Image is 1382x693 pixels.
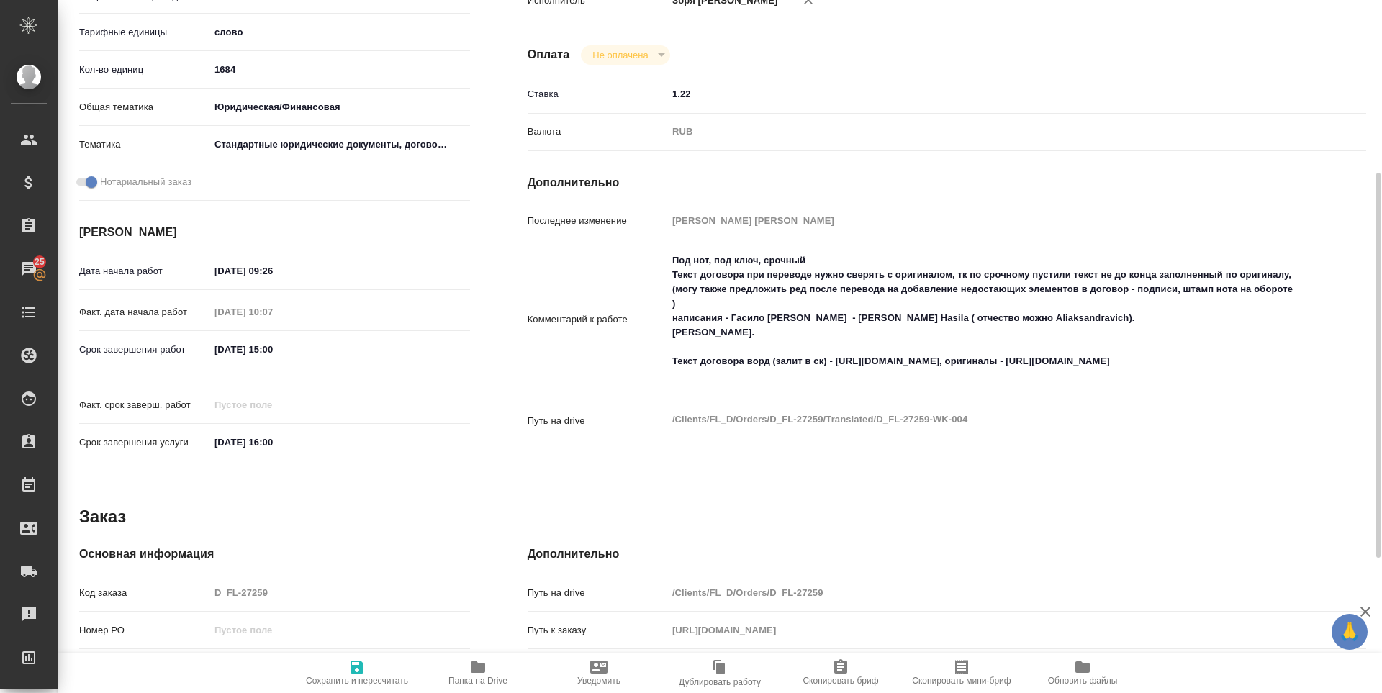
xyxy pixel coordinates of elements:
[209,582,470,603] input: Пустое поле
[901,653,1022,693] button: Скопировать мини-бриф
[209,432,335,453] input: ✎ Введи что-нибудь
[528,124,667,139] p: Валюта
[209,620,470,640] input: Пустое поле
[667,83,1296,104] input: ✎ Введи что-нибудь
[79,305,209,320] p: Факт. дата начала работ
[209,20,470,45] div: слово
[667,620,1296,640] input: Пустое поле
[1022,653,1143,693] button: Обновить файлы
[528,586,667,600] p: Путь на drive
[79,137,209,152] p: Тематика
[667,582,1296,603] input: Пустое поле
[528,87,667,101] p: Ставка
[528,46,570,63] h4: Оплата
[780,653,901,693] button: Скопировать бриф
[209,261,335,281] input: ✎ Введи что-нибудь
[79,505,126,528] h2: Заказ
[79,623,209,638] p: Номер РО
[417,653,538,693] button: Папка на Drive
[26,255,53,269] span: 25
[588,49,652,61] button: Не оплачена
[306,676,408,686] span: Сохранить и пересчитать
[4,251,54,287] a: 25
[209,59,470,80] input: ✎ Введи что-нибудь
[448,676,507,686] span: Папка на Drive
[667,210,1296,231] input: Пустое поле
[528,174,1366,191] h4: Дополнительно
[803,676,878,686] span: Скопировать бриф
[1048,676,1118,686] span: Обновить файлы
[1337,617,1362,647] span: 🙏
[667,248,1296,388] textarea: Под нот, под ключ, срочный Текст договора при переводе нужно сверять с оригиналом, тк по срочному...
[577,676,620,686] span: Уведомить
[1332,614,1368,650] button: 🙏
[79,224,470,241] h4: [PERSON_NAME]
[79,435,209,450] p: Срок завершения услуги
[528,414,667,428] p: Путь на drive
[79,25,209,40] p: Тарифные единицы
[297,653,417,693] button: Сохранить и пересчитать
[659,653,780,693] button: Дублировать работу
[538,653,659,693] button: Уведомить
[581,45,669,65] div: Не оплачена
[79,100,209,114] p: Общая тематика
[100,175,191,189] span: Нотариальный заказ
[209,95,470,119] div: Юридическая/Финансовая
[79,545,470,563] h4: Основная информация
[912,676,1011,686] span: Скопировать мини-бриф
[79,264,209,278] p: Дата начала работ
[209,132,470,157] div: Стандартные юридические документы, договоры, уставы
[209,394,335,415] input: Пустое поле
[79,343,209,357] p: Срок завершения работ
[667,407,1296,432] textarea: /Clients/FL_D/Orders/D_FL-27259/Translated/D_FL-27259-WK-004
[528,623,667,638] p: Путь к заказу
[79,398,209,412] p: Факт. срок заверш. работ
[79,586,209,600] p: Код заказа
[528,545,1366,563] h4: Дополнительно
[209,302,335,322] input: Пустое поле
[667,119,1296,144] div: RUB
[679,677,761,687] span: Дублировать работу
[209,339,335,360] input: ✎ Введи что-нибудь
[528,214,667,228] p: Последнее изменение
[79,63,209,77] p: Кол-во единиц
[528,312,667,327] p: Комментарий к работе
